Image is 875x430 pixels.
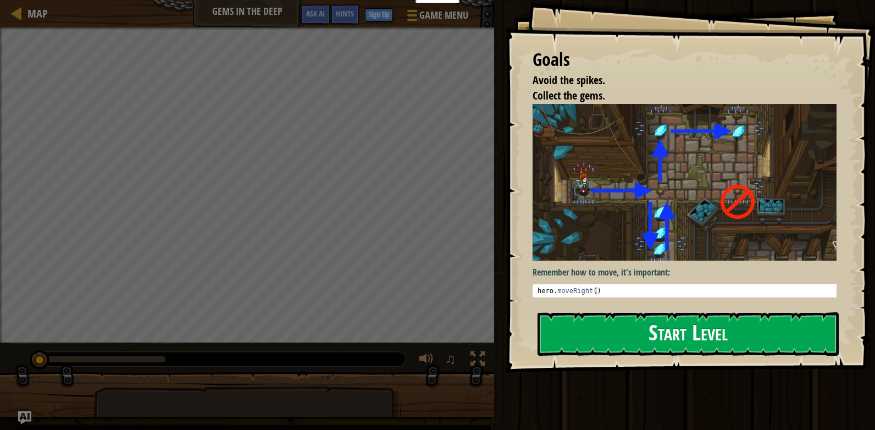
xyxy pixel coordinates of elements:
span: Avoid the spikes. [533,73,605,87]
span: Map [27,6,48,21]
li: Avoid the spikes. [519,73,834,89]
button: Game Menu [398,4,475,30]
button: Start Level [538,312,839,356]
a: Map [22,6,48,21]
img: Gems in the deep [533,104,845,261]
span: Game Menu [419,8,468,23]
button: Toggle fullscreen [467,349,489,372]
button: Ask AI [301,4,330,25]
button: Ask AI [18,411,31,425]
button: ♫ [443,349,462,372]
span: ♫ [445,351,456,367]
span: Ask AI [306,8,325,19]
button: Adjust volume [416,349,437,372]
span: Collect the gems. [533,88,605,103]
span: Hints [336,8,354,19]
p: Remember how to move, it's important: [533,266,845,279]
div: Goals [533,47,837,73]
button: Sign Up [365,8,393,21]
li: Collect the gems. [519,88,834,104]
